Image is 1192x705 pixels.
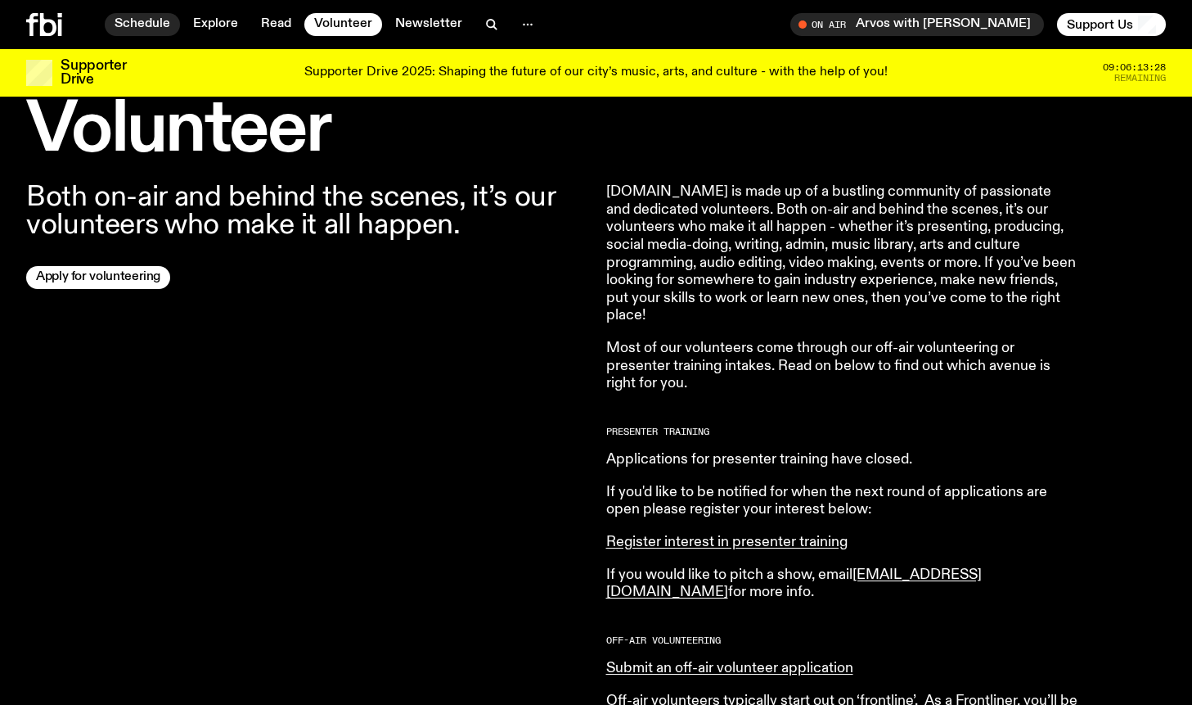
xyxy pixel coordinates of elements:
[385,13,472,36] a: Newsletter
[790,13,1044,36] button: On AirArvos with [PERSON_NAME]
[1057,13,1166,36] button: Support Us
[606,183,1077,325] p: [DOMAIN_NAME] is made up of a bustling community of passionate and dedicated volunteers. Both on-...
[606,340,1077,393] p: Most of our volunteers come through our off-air volunteering or presenter training intakes. Read ...
[26,97,587,164] h1: Volunteer
[183,13,248,36] a: Explore
[606,484,1077,519] p: If you'd like to be notified for when the next round of applications are open please register you...
[26,266,170,289] a: Apply for volunteering
[606,427,1077,436] h2: Presenter Training
[304,13,382,36] a: Volunteer
[1114,74,1166,83] span: Remaining
[105,13,180,36] a: Schedule
[1067,17,1133,32] span: Support Us
[251,13,301,36] a: Read
[61,59,126,87] h3: Supporter Drive
[606,451,1077,469] p: Applications for presenter training have closed.
[1103,63,1166,72] span: 09:06:13:28
[606,535,848,549] a: Register interest in presenter training
[606,567,1077,602] p: If you would like to pitch a show, email for more info.
[606,636,1077,645] h2: Off-Air Volunteering
[26,183,587,239] p: Both on-air and behind the scenes, it’s our volunteers who make it all happen.
[304,66,888,80] p: Supporter Drive 2025: Shaping the future of our city’s music, arts, and culture - with the help o...
[606,661,853,676] a: Submit an off-air volunteer application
